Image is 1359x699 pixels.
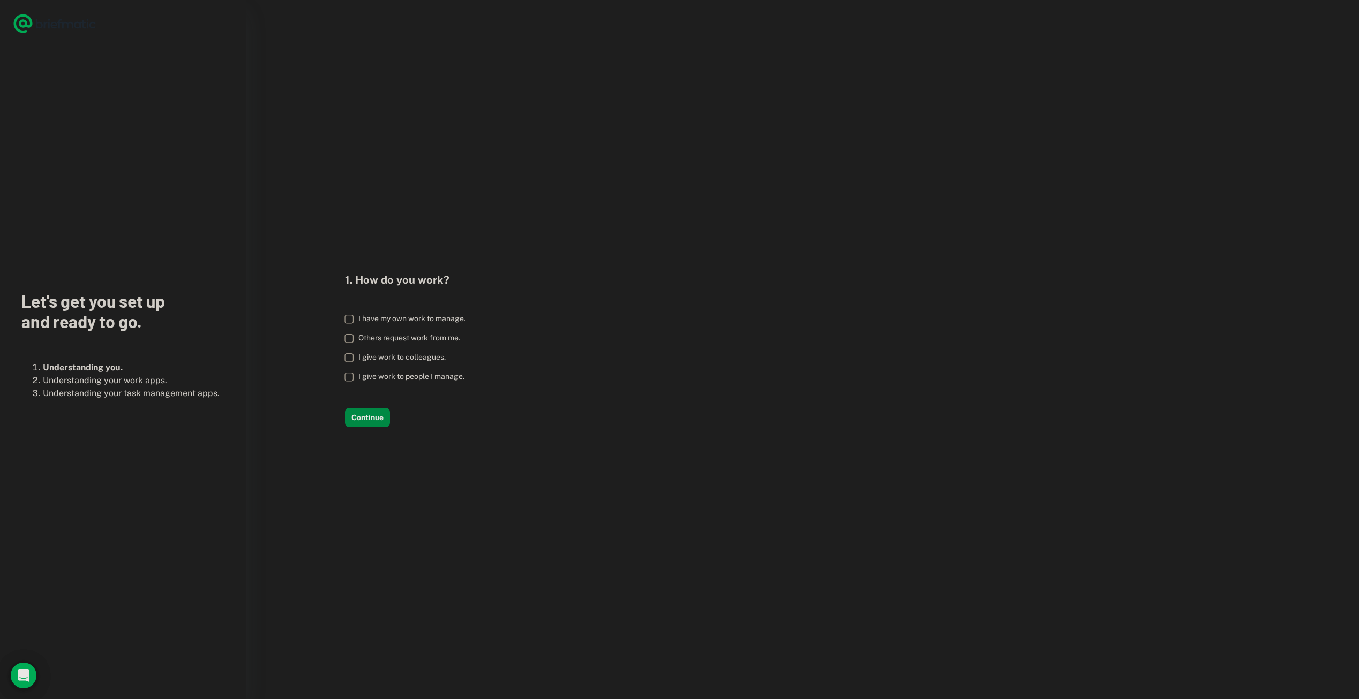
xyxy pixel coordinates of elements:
h4: 1. How do you work? [345,272,474,288]
button: Continue [345,408,390,427]
span: I have my own work to manage. [358,314,465,323]
a: Logo [13,13,96,34]
li: Understanding your work apps. [43,374,225,387]
span: I give work to colleagues. [358,353,446,361]
h3: Let's get you set up and ready to go. [21,291,225,332]
span: Others request work from me. [358,333,460,342]
div: Load Chat [11,663,36,688]
b: Understanding you. [43,362,123,373]
li: Understanding your task management apps. [43,387,225,400]
span: I give work to people I manage. [358,372,464,381]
